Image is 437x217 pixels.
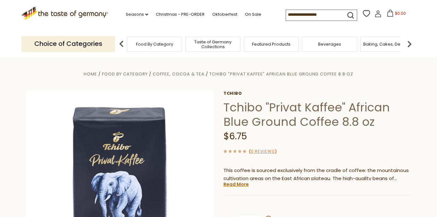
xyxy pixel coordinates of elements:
p: This coffee is sourced exclusively from the cradle of coffee: the mountainous cultivation areas o... [223,167,411,183]
a: Coffee, Cocoa & Tea [153,71,205,77]
a: Taste of Germany Collections [187,39,239,49]
a: Tchibo [223,91,411,96]
span: $0.00 [395,11,406,16]
a: On Sale [245,11,261,18]
span: ( ) [249,148,277,154]
a: Featured Products [252,42,290,47]
a: Oktoberfest [212,11,237,18]
h1: Tchibo "Privat Kaffee" African Blue Ground Coffee 8.8 oz [223,100,411,129]
a: Read More [223,181,249,187]
a: Christmas - PRE-ORDER [156,11,205,18]
a: Home [84,71,97,77]
a: Seasons [126,11,148,18]
button: $0.00 [383,10,410,19]
a: Food By Category [102,71,148,77]
img: next arrow [403,38,416,50]
a: 0 Reviews [251,148,275,155]
a: Beverages [318,42,341,47]
a: Baking, Cakes, Desserts [363,42,413,47]
p: Choice of Categories [21,36,115,52]
a: Tchibo "Privat Kaffee" African Blue Ground Coffee 8.8 oz [209,71,353,77]
a: Food By Category [136,42,173,47]
span: $6.75 [223,130,247,143]
img: previous arrow [115,38,128,50]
